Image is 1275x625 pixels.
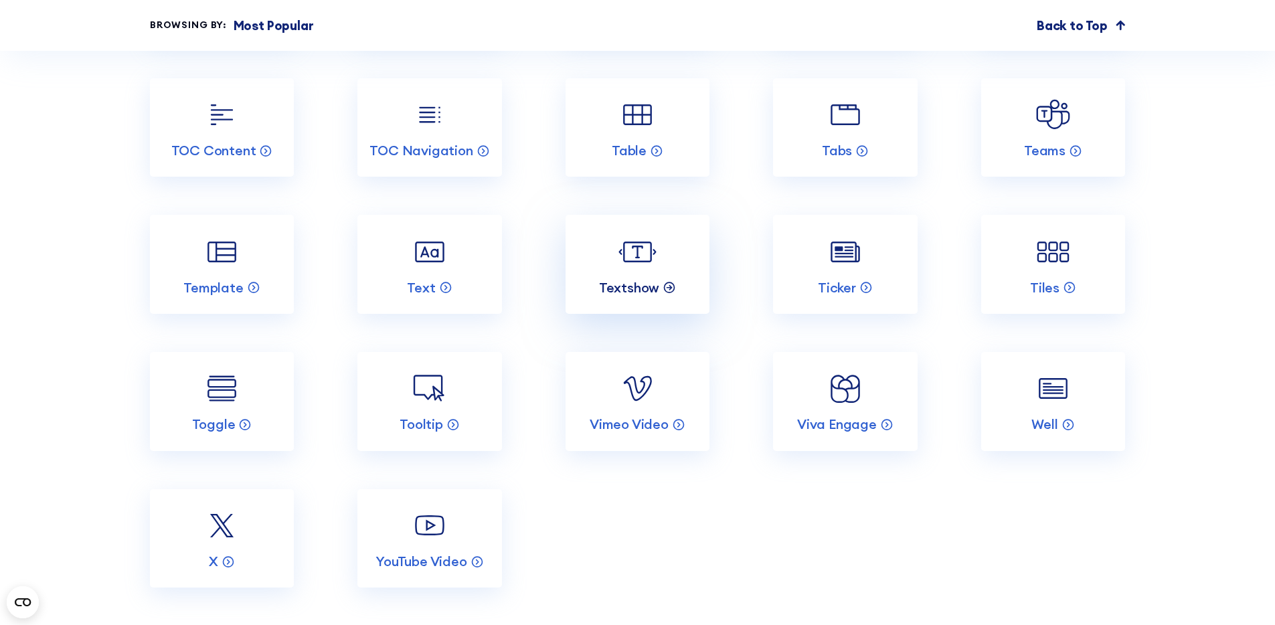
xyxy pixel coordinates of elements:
[357,352,501,451] a: Tooltip
[797,416,877,433] p: Viva Engage
[203,233,241,271] img: Template
[566,215,709,314] a: Textshow
[1030,279,1059,296] p: Tiles
[203,369,241,408] img: Toggle
[590,416,669,433] p: Vimeo Video
[192,416,236,433] p: Toggle
[599,279,659,296] p: Textshow
[566,78,709,177] a: Table
[7,586,39,618] button: Open CMP widget
[183,279,243,296] p: Template
[203,507,241,545] img: X
[410,507,448,545] img: YouTube Video
[618,96,657,134] img: Table
[410,233,448,271] img: Text
[1037,16,1108,35] p: Back to Top
[410,96,448,134] img: TOC Navigation
[357,78,501,177] a: TOC Navigation
[1034,96,1072,134] img: Teams
[150,489,294,588] a: X
[612,142,647,159] p: Table
[1031,416,1057,433] p: Well
[981,78,1125,177] a: Teams
[773,215,917,314] a: Ticker
[1037,16,1125,35] a: Back to Top
[369,142,473,159] p: TOC Navigation
[357,489,501,588] a: YouTube Video
[209,553,218,570] p: X
[618,233,657,271] img: Textshow
[826,233,864,271] img: Ticker
[618,369,657,408] img: Vimeo Video
[773,78,917,177] a: Tabs
[234,16,314,35] p: Most Popular
[981,215,1125,314] a: Tiles
[400,416,443,433] p: Tooltip
[818,279,856,296] p: Ticker
[150,215,294,314] a: Template
[150,78,294,177] a: TOC Content
[150,352,294,451] a: Toggle
[150,18,227,32] div: Browsing by:
[1034,369,1072,408] img: Well
[407,279,435,296] p: Text
[822,142,852,159] p: Tabs
[375,553,466,570] p: YouTube Video
[410,369,448,408] img: Tooltip
[981,352,1125,451] a: Well
[1208,561,1275,625] iframe: Chat Widget
[1024,142,1066,159] p: Teams
[826,369,864,408] img: Viva Engage
[357,215,501,314] a: Text
[1034,233,1072,271] img: Tiles
[566,352,709,451] a: Vimeo Video
[773,352,917,451] a: Viva Engage
[171,142,256,159] p: TOC Content
[203,96,241,134] img: TOC Content
[826,96,864,134] img: Tabs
